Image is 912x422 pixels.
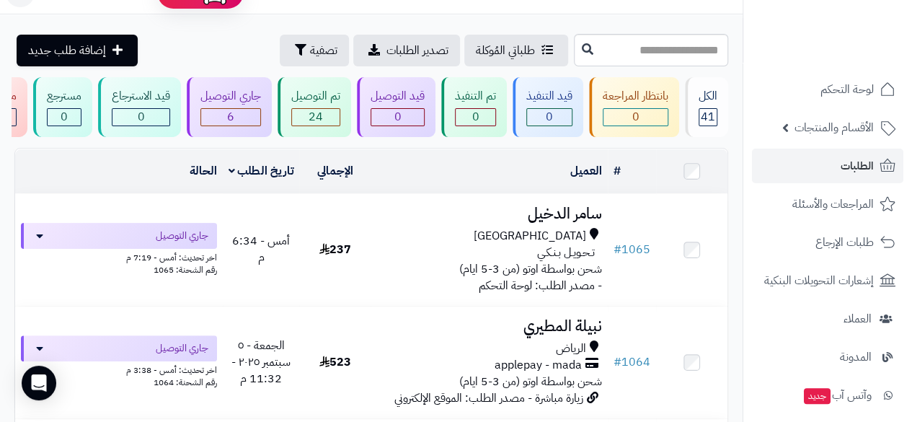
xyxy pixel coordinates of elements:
[371,88,425,105] div: قيد التوصيل
[200,88,261,105] div: جاري التوصيل
[603,88,668,105] div: بانتظار المراجعة
[156,341,208,356] span: جاري التوصيل
[841,156,874,176] span: الطلبات
[527,109,572,126] div: 0
[227,108,234,126] span: 6
[232,232,290,266] span: أمس - 6:34 م
[614,162,621,180] a: #
[474,228,586,245] span: [GEOGRAPHIC_DATA]
[464,35,568,66] a: طلباتي المُوكلة
[701,108,715,126] span: 41
[309,108,323,126] span: 24
[820,79,874,100] span: لوحة التحكم
[229,162,294,180] a: تاريخ الطلب
[292,109,340,126] div: 24
[752,263,903,298] a: إشعارات التحويلات البنكية
[201,109,260,126] div: 6
[319,353,351,371] span: 523
[570,162,602,180] a: العميل
[752,225,903,260] a: طلبات الإرجاع
[614,241,650,258] a: #1065
[476,42,535,59] span: طلباتي المُوكلة
[154,376,217,389] span: رقم الشحنة: 1064
[354,77,438,137] a: قيد التوصيل 0
[526,88,572,105] div: قيد التنفيذ
[456,109,495,126] div: 0
[438,77,510,137] a: تم التنفيذ 0
[682,77,731,137] a: الكل41
[280,35,349,66] button: تصفية
[112,109,169,126] div: 0
[353,35,460,66] a: تصدير الطلبات
[752,340,903,374] a: المدونة
[154,263,217,276] span: رقم الشحنة: 1065
[752,149,903,183] a: الطلبات
[22,366,56,400] div: Open Intercom Messenger
[556,340,586,357] span: الرياض
[840,347,872,367] span: المدونة
[184,77,275,137] a: جاري التوصيل 6
[138,108,145,126] span: 0
[319,241,351,258] span: 237
[95,77,184,137] a: قيد الاسترجاع 0
[291,88,340,105] div: تم التوصيل
[61,108,68,126] span: 0
[632,108,639,126] span: 0
[48,109,81,126] div: 0
[455,88,496,105] div: تم التنفيذ
[764,271,874,291] span: إشعارات التحويلات البنكية
[472,108,479,126] span: 0
[752,72,903,107] a: لوحة التحكم
[603,109,668,126] div: 0
[376,206,602,222] h3: سامر الدخيل
[614,353,621,371] span: #
[794,118,874,138] span: الأقسام والمنتجات
[394,108,402,126] span: 0
[814,38,898,69] img: logo-2.png
[386,42,448,59] span: تصدير الطلبات
[231,337,291,387] span: الجمعة - ٥ سبتمبر ٢٠٢٥ - 11:32 م
[815,232,874,252] span: طلبات الإرجاع
[317,162,353,180] a: الإجمالي
[17,35,138,66] a: إضافة طلب جديد
[586,77,682,137] a: بانتظار المراجعة 0
[275,77,354,137] a: تم التوصيل 24
[752,302,903,336] a: العملاء
[804,388,831,404] span: جديد
[371,109,424,126] div: 0
[394,390,583,407] span: زيارة مباشرة - مصدر الطلب: الموقع الإلكتروني
[546,108,553,126] span: 0
[47,88,81,105] div: مسترجع
[310,42,337,59] span: تصفية
[614,353,650,371] a: #1064
[792,194,874,214] span: المراجعات والأسئلة
[752,187,903,221] a: المراجعات والأسئلة
[844,309,872,329] span: العملاء
[537,245,595,261] span: تـحـويـل بـنـكـي
[376,318,602,335] h3: نبيلة المطيري
[459,260,602,278] span: شحن بواسطة اوتو (من 3-5 ايام)
[614,241,621,258] span: #
[112,88,170,105] div: قيد الاسترجاع
[495,357,582,374] span: applepay - mada
[156,229,208,243] span: جاري التوصيل
[459,373,602,390] span: شحن بواسطة اوتو (من 3-5 ايام)
[21,249,217,264] div: اخر تحديث: أمس - 7:19 م
[802,385,872,405] span: وآتس آب
[21,361,217,377] div: اخر تحديث: أمس - 3:38 م
[190,162,217,180] a: الحالة
[30,77,95,137] a: مسترجع 0
[510,77,586,137] a: قيد التنفيذ 0
[699,88,717,105] div: الكل
[371,194,608,306] td: - مصدر الطلب: لوحة التحكم
[752,378,903,413] a: وآتس آبجديد
[28,42,106,59] span: إضافة طلب جديد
